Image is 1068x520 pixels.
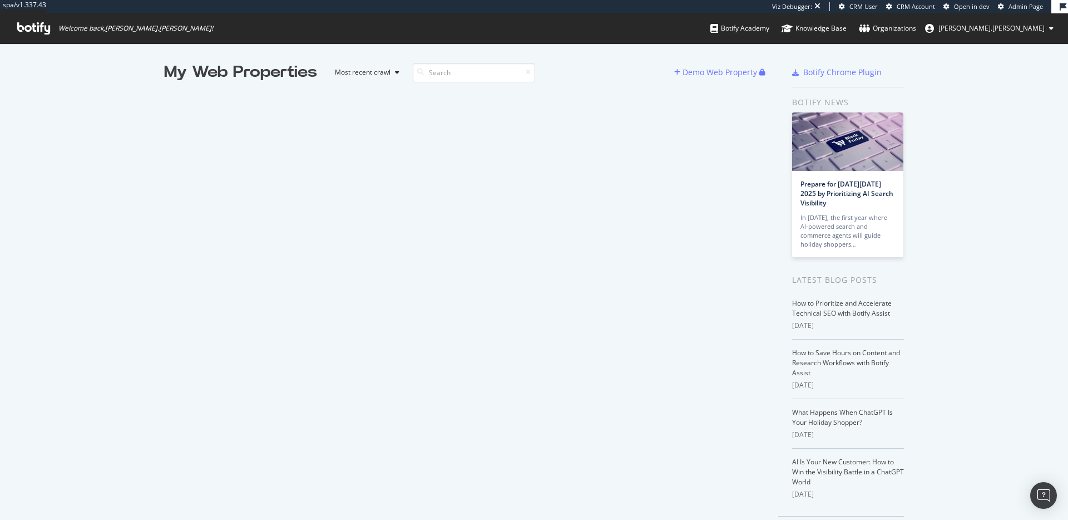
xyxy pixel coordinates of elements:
a: Demo Web Property [674,67,759,77]
div: [DATE] [792,321,904,331]
span: CRM User [849,2,878,11]
button: [PERSON_NAME].[PERSON_NAME] [916,19,1062,37]
a: AI Is Your New Customer: How to Win the Visibility Battle in a ChatGPT World [792,457,904,487]
a: Knowledge Base [782,13,847,43]
div: Botify Academy [710,23,769,34]
a: How to Prioritize and Accelerate Technical SEO with Botify Assist [792,298,892,318]
a: Open in dev [943,2,990,11]
div: Viz Debugger: [772,2,812,11]
span: Admin Page [1008,2,1043,11]
a: Admin Page [998,2,1043,11]
div: Open Intercom Messenger [1030,482,1057,509]
div: My Web Properties [164,61,317,84]
span: joe.mcdonald [938,23,1045,33]
div: [DATE] [792,489,904,499]
div: Most recent crawl [335,69,390,76]
a: Botify Chrome Plugin [792,67,882,78]
div: Knowledge Base [782,23,847,34]
span: CRM Account [897,2,935,11]
a: What Happens When ChatGPT Is Your Holiday Shopper? [792,408,893,427]
div: Organizations [859,23,916,34]
div: Demo Web Property [683,67,757,78]
a: CRM Account [886,2,935,11]
div: [DATE] [792,430,904,440]
div: [DATE] [792,380,904,390]
div: Latest Blog Posts [792,274,904,286]
a: CRM User [839,2,878,11]
button: Demo Web Property [674,63,759,81]
div: Botify Chrome Plugin [803,67,882,78]
a: Organizations [859,13,916,43]
button: Most recent crawl [326,63,404,81]
a: Botify Academy [710,13,769,43]
span: Welcome back, [PERSON_NAME].[PERSON_NAME] ! [58,24,213,33]
span: Open in dev [954,2,990,11]
div: Botify news [792,96,904,109]
div: In [DATE], the first year where AI-powered search and commerce agents will guide holiday shoppers… [800,213,895,249]
input: Search [413,63,535,82]
a: How to Save Hours on Content and Research Workflows with Botify Assist [792,348,900,377]
img: Prepare for Black Friday 2025 by Prioritizing AI Search Visibility [792,112,903,171]
a: Prepare for [DATE][DATE] 2025 by Prioritizing AI Search Visibility [800,179,893,208]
